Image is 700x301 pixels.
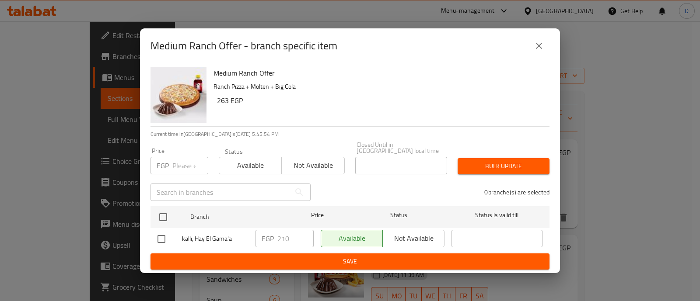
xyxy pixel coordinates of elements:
[157,160,169,171] p: EGP
[277,230,314,247] input: Please enter price
[458,158,549,174] button: Bulk update
[465,161,542,172] span: Bulk update
[484,188,549,197] p: 0 branche(s) are selected
[182,233,248,244] span: kalli, Hay El Gama'a
[157,256,542,267] span: Save
[190,211,281,222] span: Branch
[223,159,278,172] span: Available
[353,210,444,221] span: Status
[217,94,542,107] h6: 263 EGP
[528,35,549,56] button: close
[285,159,341,172] span: Not available
[281,157,344,174] button: Not available
[150,130,549,138] p: Current time in [GEOGRAPHIC_DATA] is [DATE] 5:45:54 PM
[213,67,542,79] h6: Medium Ranch Offer
[150,253,549,270] button: Save
[213,81,542,92] p: Ranch Pizza + Molten + Big Cola
[150,39,337,53] h2: Medium Ranch Offer - branch specific item
[150,183,290,201] input: Search in branches
[288,210,346,221] span: Price
[451,210,542,221] span: Status is valid till
[262,233,274,244] p: EGP
[172,157,208,174] input: Please enter price
[219,157,282,174] button: Available
[150,67,206,123] img: Medium Ranch Offer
